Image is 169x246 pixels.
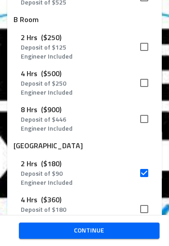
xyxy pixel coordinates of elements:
[14,141,155,151] p: [GEOGRAPHIC_DATA]
[37,105,65,115] p: ($900)
[14,14,155,25] p: B Room
[21,159,37,169] p: 2 Hrs
[21,32,37,43] p: 2 Hrs
[21,205,133,214] p: Deposit of $ 180
[21,195,37,205] p: 4 Hrs
[37,32,65,43] p: ($250)
[21,169,133,178] p: Deposit of $ 90
[21,52,133,61] p: Engineer Included
[21,43,133,52] p: Deposit of $ 125
[21,79,133,88] p: Deposit of $ 250
[37,68,65,79] p: ($500)
[14,155,155,191] div: 2 Hrs($180)Deposit of $90Engineer Included
[21,124,133,133] p: Engineer Included
[37,195,65,205] p: ($360)
[14,29,155,65] div: 2 Hrs($250)Deposit of $125Engineer Included
[37,159,65,169] p: ($180)
[14,65,155,101] div: 4 Hrs($500)Deposit of $250Engineer Included
[14,191,155,227] div: 4 Hrs($360)Deposit of $180Engineer Included
[21,105,37,115] p: 8 Hrs
[19,223,160,239] button: Continue
[21,115,133,124] p: Deposit of $ 446
[21,88,133,97] p: Engineer Included
[14,101,155,137] div: 8 Hrs($900)Deposit of $446Engineer Included
[26,225,153,237] span: Continue
[21,68,37,79] p: 4 Hrs
[21,178,133,187] p: Engineer Included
